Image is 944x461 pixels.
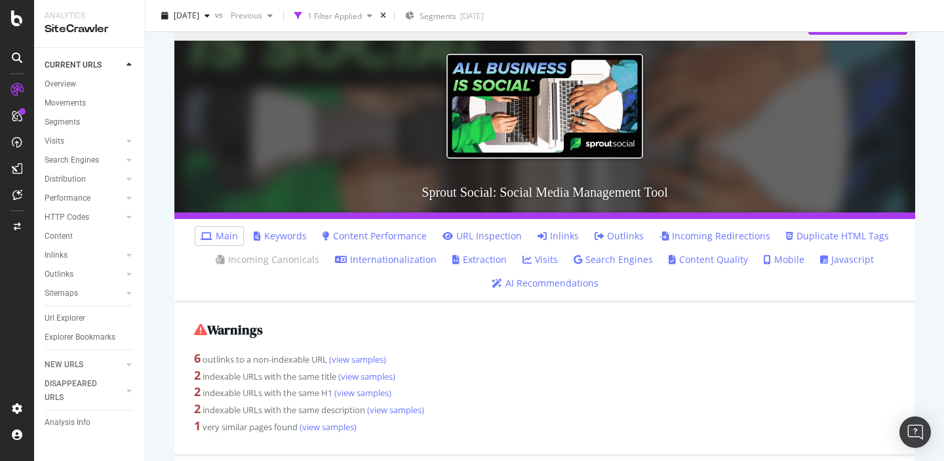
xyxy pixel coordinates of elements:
[327,353,386,365] a: (view samples)
[45,172,86,186] div: Distribution
[820,253,874,266] a: Javascript
[45,153,123,167] a: Search Engines
[400,5,489,26] button: Segments[DATE]
[194,350,201,366] strong: 6
[899,416,931,448] div: Open Intercom Messenger
[45,153,99,167] div: Search Engines
[194,367,895,384] div: indexable URLs with the same title
[335,253,437,266] a: Internationalization
[45,230,136,243] a: Content
[45,96,136,110] a: Movements
[45,191,90,205] div: Performance
[522,253,558,266] a: Visits
[365,404,424,416] a: (view samples)
[574,253,653,266] a: Search Engines
[194,323,895,337] h2: Warnings
[336,371,395,382] a: (view samples)
[215,9,226,20] span: vs
[45,268,73,281] div: Outlinks
[452,253,507,266] a: Extraction
[45,210,123,224] a: HTTP Codes
[378,9,389,22] div: times
[45,172,123,186] a: Distribution
[45,377,123,405] a: DISAPPEARED URLS
[254,230,307,243] a: Keywords
[45,210,89,224] div: HTTP Codes
[45,311,85,325] div: Url Explorer
[298,421,357,433] a: (view samples)
[669,253,748,266] a: Content Quality
[45,58,123,72] a: CURRENT URLS
[194,418,895,435] div: very similar pages found
[156,5,215,26] button: [DATE]
[45,134,123,148] a: Visits
[323,230,427,243] a: Content Performance
[226,5,278,26] button: Previous
[45,358,83,372] div: NEW URLS
[174,172,915,212] h3: Sprout Social: Social Media Management Tool
[45,358,123,372] a: NEW URLS
[45,58,102,72] div: CURRENT URLS
[764,253,804,266] a: Mobile
[45,249,68,262] div: Inlinks
[226,10,262,21] span: Previous
[45,287,78,300] div: Sitemaps
[45,134,64,148] div: Visits
[194,350,895,367] div: outlinks to a non-indexable URL
[45,268,123,281] a: Outlinks
[194,367,201,383] strong: 2
[420,10,456,22] span: Segments
[194,418,201,433] strong: 1
[45,115,136,129] a: Segments
[538,230,579,243] a: Inlinks
[460,10,484,22] div: [DATE]
[45,377,111,405] div: DISAPPEARED URLS
[45,416,90,430] div: Analysis Info
[45,230,73,243] div: Content
[492,277,599,290] a: AI Recommendations
[194,401,201,416] strong: 2
[216,253,319,266] a: Incoming Canonicals
[45,331,136,344] a: Explorer Bookmarks
[45,96,86,110] div: Movements
[194,384,201,399] strong: 2
[307,10,362,21] div: 1 Filter Applied
[442,230,522,243] a: URL Inspection
[332,387,391,399] a: (view samples)
[194,401,895,418] div: indexable URLs with the same description
[45,77,76,91] div: Overview
[45,311,136,325] a: Url Explorer
[289,5,378,26] button: 1 Filter Applied
[659,230,770,243] a: Incoming Redirections
[201,230,238,243] a: Main
[45,191,123,205] a: Performance
[45,287,123,300] a: Sitemaps
[595,230,644,243] a: Outlinks
[45,22,134,37] div: SiteCrawler
[45,416,136,430] a: Analysis Info
[174,10,199,21] span: 2025 Sep. 19th
[786,230,889,243] a: Duplicate HTML Tags
[45,10,134,22] div: Analytics
[45,115,80,129] div: Segments
[446,54,643,159] img: Sprout Social: Social Media Management Tool
[45,331,115,344] div: Explorer Bookmarks
[194,384,895,401] div: indexable URLs with the same H1
[45,77,136,91] a: Overview
[45,249,123,262] a: Inlinks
